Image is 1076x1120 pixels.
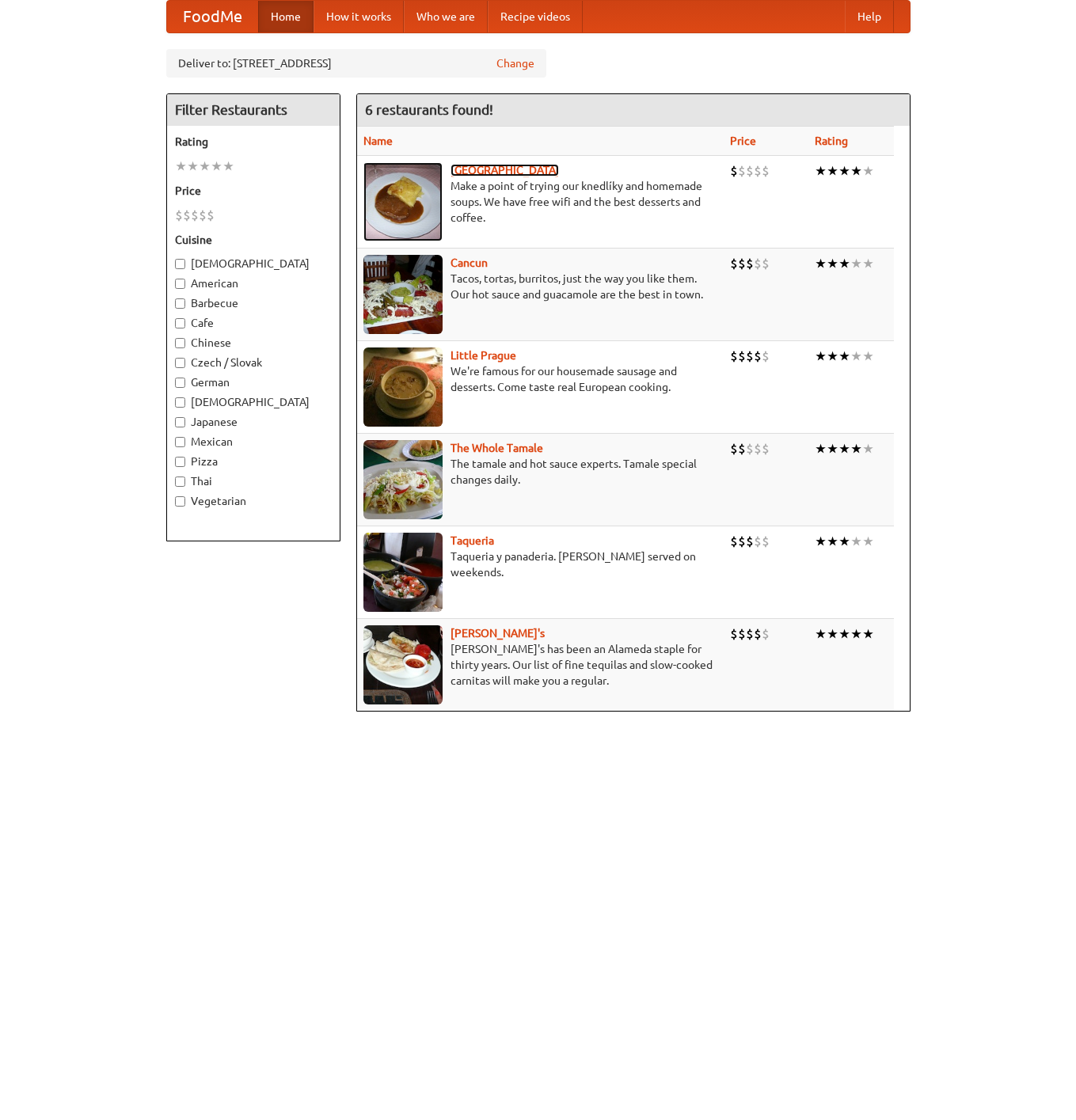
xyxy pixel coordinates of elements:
[762,533,770,550] li: $
[451,164,559,177] a: [GEOGRAPHIC_DATA]
[175,394,332,410] label: [DEMOGRAPHIC_DATA]
[175,275,332,291] label: American
[738,255,746,272] li: $
[365,102,493,117] ng-pluralize: 6 restaurants found!
[850,255,862,272] li: ★
[827,255,838,272] li: ★
[862,440,874,457] li: ★
[850,162,862,180] li: ★
[730,135,756,147] a: Price
[838,440,850,457] li: ★
[754,440,762,457] li: $
[363,641,718,689] p: [PERSON_NAME]'s has been an Alameda staple for thirty years. Our list of fine tequilas and slow-c...
[363,625,443,704] img: pedros.jpg
[175,338,185,348] input: Chinese
[175,374,332,390] label: German
[845,1,894,32] a: Help
[838,162,850,180] li: ★
[827,625,838,643] li: ★
[258,1,314,32] a: Home
[183,207,191,224] li: $
[175,232,332,248] h5: Cuisine
[850,347,862,365] li: ★
[762,440,770,457] li: $
[211,158,222,175] li: ★
[815,533,827,550] li: ★
[754,255,762,272] li: $
[451,534,494,547] a: Taqueria
[175,256,332,271] label: [DEMOGRAPHIC_DATA]
[199,207,207,224] li: $
[451,349,516,362] b: Little Prague
[754,347,762,365] li: $
[730,625,738,643] li: $
[815,162,827,180] li: ★
[762,162,770,180] li: $
[738,162,746,180] li: $
[838,625,850,643] li: ★
[862,347,874,365] li: ★
[815,440,827,457] li: ★
[838,347,850,365] li: ★
[187,158,199,175] li: ★
[175,397,185,408] input: [DEMOGRAPHIC_DATA]
[730,347,738,365] li: $
[746,533,754,550] li: $
[488,1,583,32] a: Recipe videos
[815,347,827,365] li: ★
[363,135,393,147] a: Name
[838,255,850,272] li: ★
[862,162,874,180] li: ★
[175,457,185,467] input: Pizza
[762,347,770,365] li: $
[738,625,746,643] li: $
[222,158,234,175] li: ★
[175,355,332,370] label: Czech / Slovak
[175,298,185,309] input: Barbecue
[175,183,332,199] h5: Price
[175,454,332,469] label: Pizza
[175,259,185,269] input: [DEMOGRAPHIC_DATA]
[746,625,754,643] li: $
[862,533,874,550] li: ★
[175,493,332,509] label: Vegetarian
[175,437,185,447] input: Mexican
[850,533,862,550] li: ★
[363,271,718,302] p: Tacos, tortas, burritos, just the way you like them. Our hot sauce and guacamole are the best in ...
[730,533,738,550] li: $
[363,549,718,580] p: Taqueria y panaderia. [PERSON_NAME] served on weekends.
[746,347,754,365] li: $
[850,440,862,457] li: ★
[746,440,754,457] li: $
[850,625,862,643] li: ★
[191,207,199,224] li: $
[815,255,827,272] li: ★
[175,358,185,368] input: Czech / Slovak
[175,473,332,489] label: Thai
[175,335,332,351] label: Chinese
[175,158,187,175] li: ★
[175,434,332,450] label: Mexican
[451,256,488,269] a: Cancun
[314,1,404,32] a: How it works
[175,134,332,150] h5: Rating
[827,440,838,457] li: ★
[175,414,332,430] label: Japanese
[738,533,746,550] li: $
[730,162,738,180] li: $
[166,49,546,78] div: Deliver to: [STREET_ADDRESS]
[862,625,874,643] li: ★
[363,178,718,226] p: Make a point of trying our knedlíky and homemade soups. We have free wifi and the best desserts a...
[175,295,332,311] label: Barbecue
[363,533,443,612] img: taqueria.jpg
[827,533,838,550] li: ★
[363,255,443,334] img: cancun.jpg
[862,255,874,272] li: ★
[451,627,545,640] a: [PERSON_NAME]'s
[363,347,443,427] img: littleprague.jpg
[363,162,443,241] img: czechpoint.jpg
